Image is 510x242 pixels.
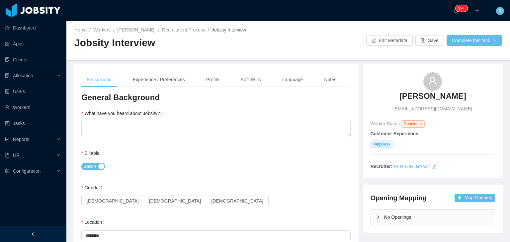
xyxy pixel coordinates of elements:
[475,8,479,13] i: icon: plus
[201,72,225,87] div: Profile
[149,198,201,204] span: [DEMOGRAPHIC_DATA]
[5,169,10,173] i: icon: setting
[428,76,437,86] i: icon: user
[158,27,159,32] span: /
[235,72,266,87] div: Soft Skills
[81,163,105,170] button: Billable
[87,198,139,204] span: [DEMOGRAPHIC_DATA]
[5,101,61,114] a: icon: userWorkers
[81,151,104,156] label: Billable
[392,164,431,169] a: [PERSON_NAME]
[5,21,61,34] a: icon: pie-chartDashboard
[5,85,61,98] a: icon: robotUsers
[401,120,425,128] span: Candidate
[371,164,392,169] strong: Recruiter:
[432,164,437,169] i: icon: edit
[5,73,10,78] i: icon: solution
[13,137,29,142] span: Reports
[89,27,91,32] span: /
[81,219,107,225] label: Location
[13,168,41,174] span: Configuration
[366,35,413,46] button: icon: editEdit Metadata
[371,210,495,225] div: icon: rightNo Openings
[319,72,342,87] div: Notes
[211,198,263,204] span: [DEMOGRAPHIC_DATA]
[371,193,427,203] h4: Opening Mapping
[84,163,97,170] span: Billable
[81,72,117,87] div: Background
[399,91,466,105] a: [PERSON_NAME]
[447,35,502,46] button: Complete this taskicon: down
[371,131,418,136] strong: Customer Experience
[162,27,205,32] a: Recruitment Process
[5,37,61,50] a: icon: appstoreApps
[454,8,458,13] i: icon: bell
[456,5,467,12] sup: 244
[117,27,155,32] a: [PERSON_NAME]
[208,27,209,32] span: /
[376,215,380,219] i: icon: right
[212,27,246,32] span: Jobsity Interview
[5,153,10,157] i: icon: book
[13,73,33,78] span: Allocation
[371,141,393,148] span: HelpDesk
[393,105,472,112] span: [EMAIL_ADDRESS][DOMAIN_NAME]
[81,92,351,103] h3: General Background
[74,27,87,32] a: Home
[93,27,111,32] a: Workers
[13,152,20,158] span: HR
[81,185,105,190] label: Gender
[81,120,351,137] textarea: What have you heard about Jobsity?
[455,194,495,202] button: icon: plusMap Opening
[415,35,444,46] button: icon: saveSave
[81,111,165,116] label: What have you heard about Jobsity?
[127,72,190,87] div: Experience / Preferences
[399,91,466,101] h3: [PERSON_NAME]
[5,137,10,142] i: icon: line-chart
[113,27,115,32] span: /
[371,121,401,126] span: Worker Status:
[74,36,288,50] h2: Jobsity Interview
[277,72,308,87] div: Language
[5,53,61,66] a: icon: auditClients
[498,7,502,15] span: R
[5,117,61,130] a: icon: profileTasks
